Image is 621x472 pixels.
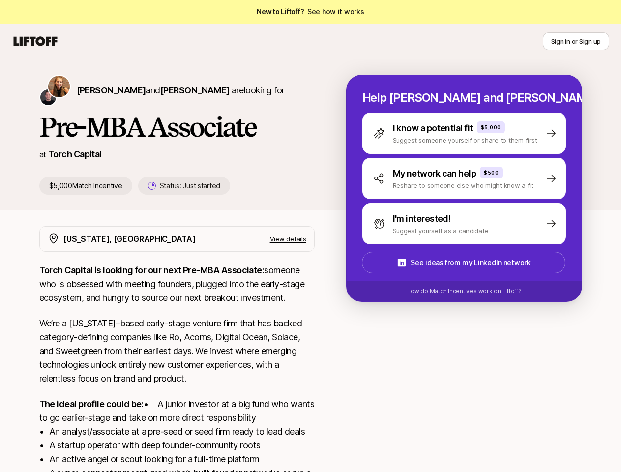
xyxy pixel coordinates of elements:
span: New to Liftoff? [257,6,364,18]
a: See how it works [307,7,364,16]
p: How do Match Incentives work on Liftoff? [406,287,521,295]
span: [PERSON_NAME] [77,85,146,95]
p: [US_STATE], [GEOGRAPHIC_DATA] [63,233,196,245]
button: Sign in or Sign up [543,32,609,50]
img: Christopher Harper [40,89,56,105]
button: See ideas from my LinkedIn network [362,252,565,273]
p: Reshare to someone else who might know a fit [393,180,534,190]
p: Status: [160,180,220,192]
p: $5,000 [481,123,501,131]
strong: The ideal profile could be: [39,399,144,409]
img: Katie Reiner [48,76,70,97]
span: [PERSON_NAME] [160,85,230,95]
p: I know a potential fit [393,121,473,135]
h1: Pre-MBA Associate [39,112,315,142]
p: See ideas from my LinkedIn network [411,257,530,268]
p: My network can help [393,167,476,180]
p: someone who is obsessed with meeting founders, plugged into the early-stage ecosystem, and hungry... [39,264,315,305]
p: I'm interested! [393,212,451,226]
span: Just started [183,181,220,190]
a: Torch Capital [48,149,102,159]
span: and [146,85,229,95]
p: $5,000 Match Incentive [39,177,132,195]
p: We’re a [US_STATE]–based early-stage venture firm that has backed category-defining companies lik... [39,317,315,385]
p: at [39,148,46,161]
p: Suggest yourself as a candidate [393,226,489,236]
strong: Torch Capital is looking for our next Pre-MBA Associate: [39,265,265,275]
p: View details [270,234,306,244]
p: Help [PERSON_NAME] and [PERSON_NAME] hire [362,91,566,105]
p: are looking for [77,84,285,97]
p: $500 [484,169,499,177]
p: Suggest someone yourself or share to them first [393,135,537,145]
